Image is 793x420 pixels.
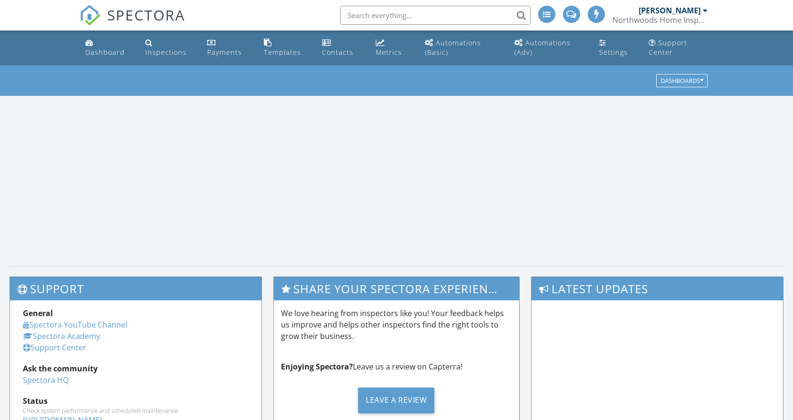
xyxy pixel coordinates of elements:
a: Contacts [318,34,364,61]
div: Automations (Basic) [425,38,481,57]
a: Dashboard [81,34,134,61]
a: Support Center [645,34,712,61]
a: Spectora Academy [23,331,100,341]
div: Northwoods Home Inspection Group LLC [612,15,708,25]
div: Settings [599,48,628,57]
p: We love hearing from inspectors like you! Your feedback helps us improve and helps other inspecto... [281,307,512,342]
a: Spectora YouTube Channel [23,319,127,330]
div: Support Center [649,38,687,57]
button: Dashboards [656,74,708,88]
div: Status [23,395,249,407]
a: Payments [203,34,252,61]
div: Check system performance and scheduled maintenance. [23,407,249,414]
a: Support Center [23,342,86,353]
p: Leave us a review on Capterra! [281,361,512,372]
strong: Enjoying Spectora? [281,361,353,372]
img: The Best Home Inspection Software - Spectora [80,5,100,26]
a: Templates [260,34,311,61]
a: Spectora HQ [23,375,69,385]
h3: Support [10,277,261,300]
div: Automations (Adv) [514,38,571,57]
div: Contacts [322,48,353,57]
div: Leave a Review [358,388,434,413]
div: Inspections [145,48,187,57]
strong: General [23,308,53,318]
a: SPECTORA [80,13,185,33]
span: SPECTORA [107,5,185,25]
h3: Share Your Spectora Experience [274,277,520,300]
div: Dashboard [85,48,125,57]
div: [PERSON_NAME] [639,6,701,15]
input: Search everything... [340,6,531,25]
div: Ask the community [23,363,249,374]
h3: Latest Updates [532,277,783,300]
a: Automations (Basic) [421,34,503,61]
a: Settings [595,34,637,61]
a: Metrics [372,34,413,61]
div: Metrics [376,48,402,57]
div: Dashboards [661,78,703,84]
div: Templates [264,48,301,57]
div: Payments [207,48,242,57]
a: Automations (Advanced) [511,34,588,61]
a: Inspections [141,34,196,61]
